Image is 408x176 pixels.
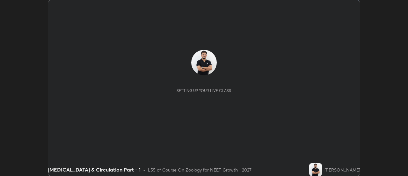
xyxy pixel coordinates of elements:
[143,166,145,173] div: •
[191,50,217,75] img: 368e1e20671c42e499edb1680cf54f70.jpg
[177,88,231,93] div: Setting up your live class
[309,163,322,176] img: 368e1e20671c42e499edb1680cf54f70.jpg
[324,166,360,173] div: [PERSON_NAME]
[48,166,141,173] div: [MEDICAL_DATA] & Circulation Part - 1
[148,166,251,173] div: L55 of Course On Zoology for NEET Growth 1 2027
